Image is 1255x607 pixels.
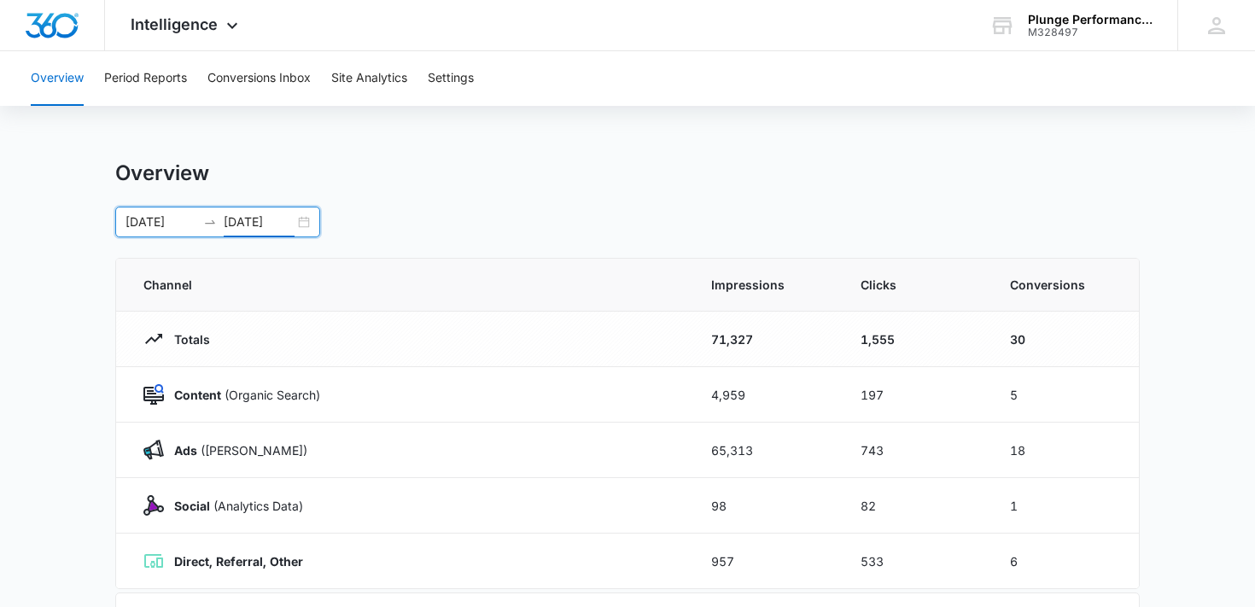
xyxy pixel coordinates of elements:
[428,51,474,106] button: Settings
[143,440,164,460] img: Ads
[1028,26,1153,38] div: account id
[989,478,1139,534] td: 1
[691,367,840,423] td: 4,959
[989,367,1139,423] td: 5
[125,213,196,231] input: Start date
[840,312,989,367] td: 1,555
[989,423,1139,478] td: 18
[861,276,969,294] span: Clicks
[164,497,303,515] p: (Analytics Data)
[691,478,840,534] td: 98
[691,534,840,589] td: 957
[115,161,209,186] h1: Overview
[691,423,840,478] td: 65,313
[143,495,164,516] img: Social
[224,213,295,231] input: End date
[1028,13,1153,26] div: account name
[104,51,187,106] button: Period Reports
[840,478,989,534] td: 82
[203,215,217,229] span: swap-right
[207,51,311,106] button: Conversions Inbox
[331,51,407,106] button: Site Analytics
[174,499,210,513] strong: Social
[840,367,989,423] td: 197
[164,386,320,404] p: (Organic Search)
[840,423,989,478] td: 743
[174,443,197,458] strong: Ads
[840,534,989,589] td: 533
[31,51,84,106] button: Overview
[989,534,1139,589] td: 6
[143,276,670,294] span: Channel
[203,215,217,229] span: to
[164,441,307,459] p: ([PERSON_NAME])
[711,276,820,294] span: Impressions
[131,15,218,33] span: Intelligence
[143,384,164,405] img: Content
[691,312,840,367] td: 71,327
[164,330,210,348] p: Totals
[1010,276,1112,294] span: Conversions
[989,312,1139,367] td: 30
[174,554,303,569] strong: Direct, Referral, Other
[174,388,221,402] strong: Content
